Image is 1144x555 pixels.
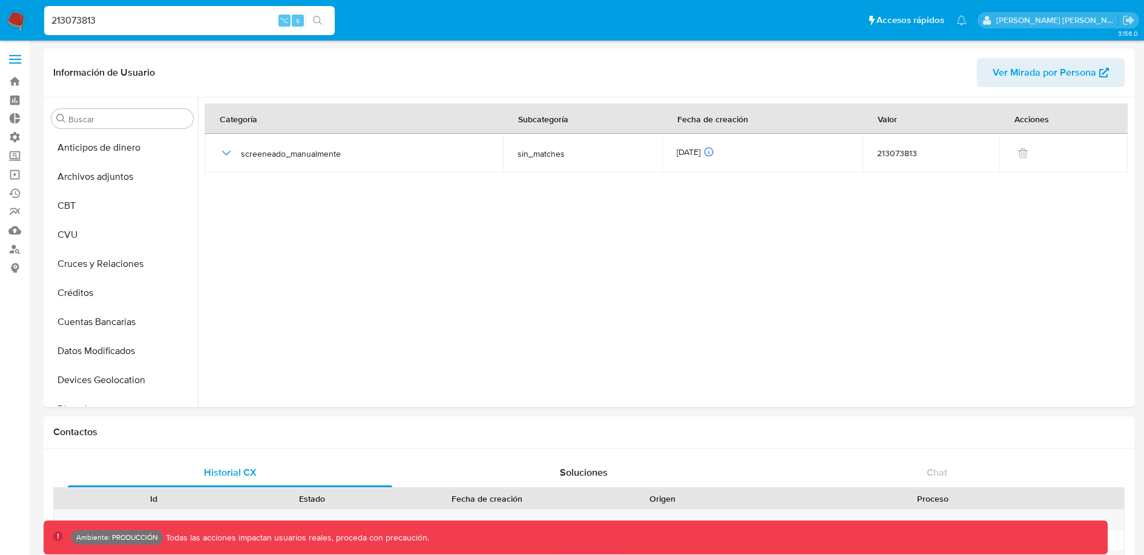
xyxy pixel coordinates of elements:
button: Datos Modificados [47,337,198,366]
span: s [296,15,300,26]
button: Devices Geolocation [47,366,198,395]
button: Buscar [56,114,66,123]
h1: Información de Usuario [53,67,155,79]
span: Ver Mirada por Persona [993,58,1096,87]
button: Archivos adjuntos [47,162,198,191]
button: Anticipos de dinero [47,133,198,162]
button: Direcciones [47,395,198,424]
p: natalia.maison@mercadolibre.com [996,15,1119,26]
span: ⌥ [280,15,289,26]
button: CBT [47,191,198,220]
a: Notificaciones [956,15,967,25]
span: Historial CX [204,465,257,479]
div: Estado [242,493,383,505]
p: Todas las acciones impactan usuarios reales, proceda con precaución. [163,532,429,544]
span: Chat [927,465,947,479]
button: CVU [47,220,198,249]
p: Ambiente: PRODUCCIÓN [76,535,158,540]
div: Id [84,493,225,505]
div: Proceso [750,493,1116,505]
div: Origen [592,493,733,505]
div: Fecha de creación [399,493,575,505]
input: Buscar [68,114,188,125]
a: Salir [1122,14,1135,27]
span: Soluciones [560,465,608,479]
input: Buscar usuario o caso... [44,13,335,28]
h1: Contactos [53,426,1125,438]
button: Créditos [47,278,198,307]
span: Accesos rápidos [876,14,944,27]
button: Cruces y Relaciones [47,249,198,278]
button: search-icon [305,12,330,29]
button: Cuentas Bancarias [47,307,198,337]
button: Ver Mirada por Persona [977,58,1125,87]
